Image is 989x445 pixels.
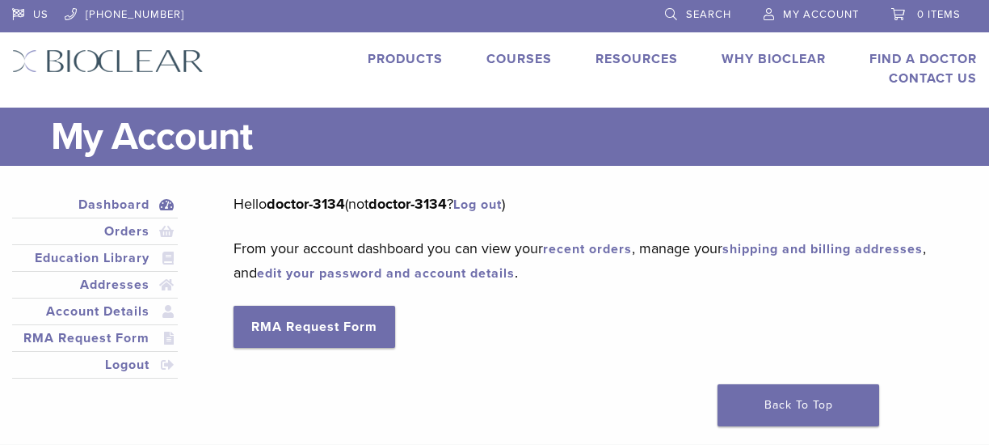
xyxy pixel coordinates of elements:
[869,51,977,67] a: Find A Doctor
[722,51,826,67] a: Why Bioclear
[889,70,977,87] a: Contact Us
[15,275,175,295] a: Addresses
[453,197,502,213] a: Log out
[15,302,175,321] a: Account Details
[234,236,953,285] p: From your account dashboard you can view your , manage your , and .
[368,51,443,67] a: Products
[718,384,879,426] a: Back To Top
[486,51,552,67] a: Courses
[15,328,175,348] a: RMA Request Form
[368,195,447,213] strong: doctor-3134
[783,8,859,21] span: My Account
[543,241,632,257] a: recent orders
[12,49,204,73] img: Bioclear
[15,195,175,214] a: Dashboard
[686,8,731,21] span: Search
[234,306,395,348] a: RMA Request Form
[15,248,175,268] a: Education Library
[917,8,961,21] span: 0 items
[15,222,175,241] a: Orders
[596,51,678,67] a: Resources
[257,265,515,282] a: edit your password and account details
[12,192,178,398] nav: Account pages
[267,195,345,213] strong: doctor-3134
[234,192,953,216] p: Hello (not ? )
[722,241,923,257] a: shipping and billing addresses
[15,355,175,375] a: Logout
[51,108,977,166] h1: My Account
